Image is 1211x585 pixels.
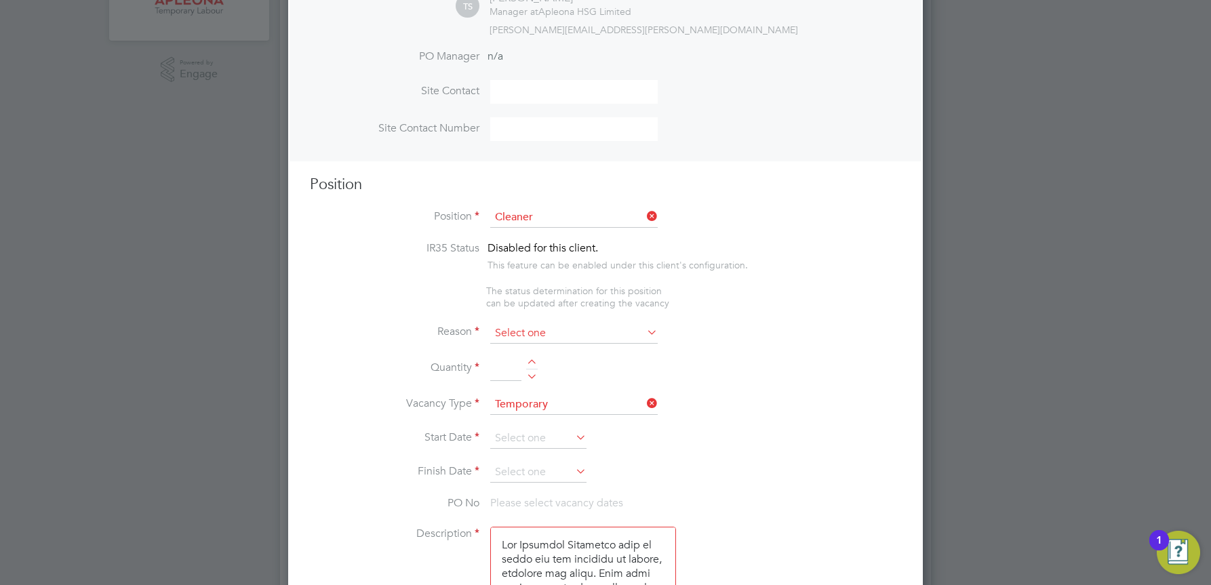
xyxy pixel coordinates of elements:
[1157,531,1200,574] button: Open Resource Center, 1 new notification
[490,395,658,415] input: Select one
[310,241,479,256] label: IR35 Status
[490,24,798,36] span: [PERSON_NAME][EMAIL_ADDRESS][PERSON_NAME][DOMAIN_NAME]
[310,464,479,479] label: Finish Date
[310,527,479,541] label: Description
[310,496,479,510] label: PO No
[490,462,587,483] input: Select one
[310,84,479,98] label: Site Contact
[310,430,479,445] label: Start Date
[490,323,658,344] input: Select one
[488,49,503,63] span: n/a
[486,285,669,309] span: The status determination for this position can be updated after creating the vacancy
[488,241,598,255] span: Disabled for this client.
[310,397,479,411] label: Vacancy Type
[310,325,479,339] label: Reason
[490,496,623,510] span: Please select vacancy dates
[490,5,631,18] div: Apleona HSG Limited
[490,428,587,449] input: Select one
[488,256,748,271] div: This feature can be enabled under this client's configuration.
[1156,540,1162,558] div: 1
[490,5,538,18] span: Manager at
[310,49,479,64] label: PO Manager
[310,209,479,224] label: Position
[310,121,479,136] label: Site Contact Number
[310,361,479,375] label: Quantity
[310,175,901,195] h3: Position
[490,207,658,228] input: Search for...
